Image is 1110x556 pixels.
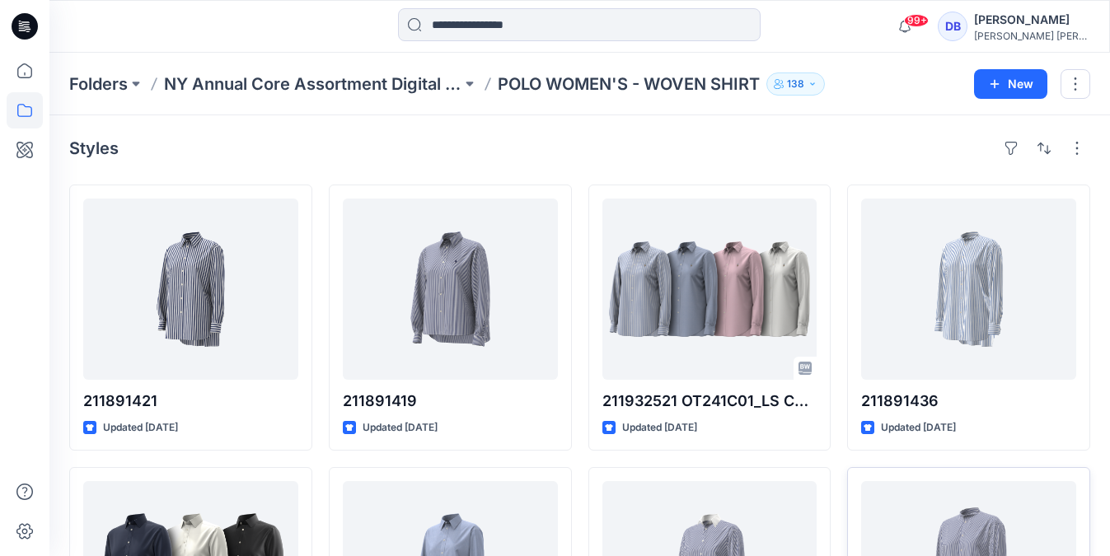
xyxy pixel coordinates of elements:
[363,419,438,437] p: Updated [DATE]
[602,390,817,413] p: 211932521 OT241C01_LS CRLTE ST
[904,14,929,27] span: 99+
[343,390,558,413] p: 211891419
[881,419,956,437] p: Updated [DATE]
[602,199,817,380] a: 211932521 OT241C01_LS CRLTE ST
[83,390,298,413] p: 211891421
[69,72,128,96] a: Folders
[861,199,1076,380] a: 211891436
[974,10,1089,30] div: [PERSON_NAME]
[974,69,1047,99] button: New
[787,75,804,93] p: 138
[622,419,697,437] p: Updated [DATE]
[766,72,825,96] button: 138
[938,12,967,41] div: DB
[164,72,461,96] a: NY Annual Core Assortment Digital Lib
[103,419,178,437] p: Updated [DATE]
[83,199,298,380] a: 211891421
[861,390,1076,413] p: 211891436
[974,30,1089,42] div: [PERSON_NAME] [PERSON_NAME]
[498,72,760,96] p: POLO WOMEN'S - WOVEN SHIRT
[343,199,558,380] a: 211891419
[69,138,119,158] h4: Styles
